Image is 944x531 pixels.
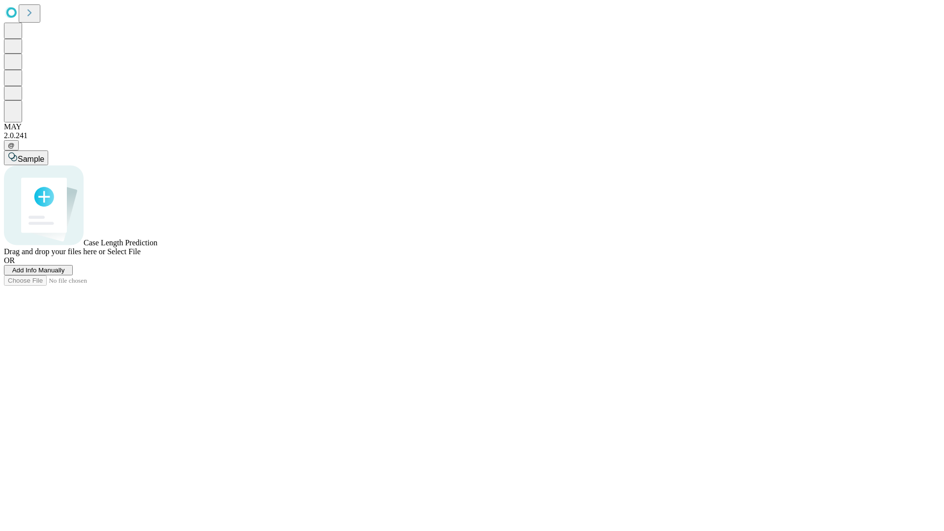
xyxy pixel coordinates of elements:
span: Drag and drop your files here or [4,247,105,256]
div: MAY [4,122,940,131]
span: OR [4,256,15,265]
div: 2.0.241 [4,131,940,140]
button: @ [4,140,19,150]
span: Case Length Prediction [84,238,157,247]
button: Sample [4,150,48,165]
button: Add Info Manually [4,265,73,275]
span: Add Info Manually [12,266,65,274]
span: @ [8,142,15,149]
span: Select File [107,247,141,256]
span: Sample [18,155,44,163]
